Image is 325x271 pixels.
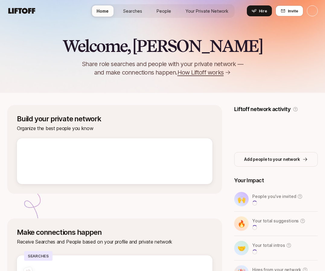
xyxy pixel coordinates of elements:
[252,242,285,249] p: Your total intros
[152,5,176,17] a: People
[234,105,290,113] p: Liftoff network activity
[276,5,303,16] button: Invite
[234,192,249,206] div: 🙌
[177,68,231,77] a: How Liftoff works
[62,37,263,55] h2: Welcome, [PERSON_NAME]
[72,60,253,77] p: Share role searches and people with your private network — and make connections happen.
[234,216,249,231] div: 🔥
[234,241,249,255] div: 🤝
[244,156,300,163] p: Add people to your network
[17,115,212,123] p: Build your private network
[157,8,171,14] span: People
[252,193,296,200] p: People you’ve invited
[252,217,299,225] p: Your total suggestions
[288,8,298,14] span: Invite
[234,152,318,167] button: Add people to your network
[247,5,272,16] button: Hire
[177,68,224,77] span: How Liftoff works
[24,251,53,261] p: Searches
[118,5,147,17] a: Searches
[181,5,233,17] a: Your Private Network
[123,8,142,14] span: Searches
[97,8,109,14] span: Home
[17,228,212,237] p: Make connections happen
[17,124,212,132] p: Organize the best people you know
[186,8,228,14] span: Your Private Network
[234,176,318,185] p: Your Impact
[92,5,113,17] a: Home
[259,8,267,14] span: Hire
[17,238,212,246] p: Receive Searches and People based on your profile and private network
